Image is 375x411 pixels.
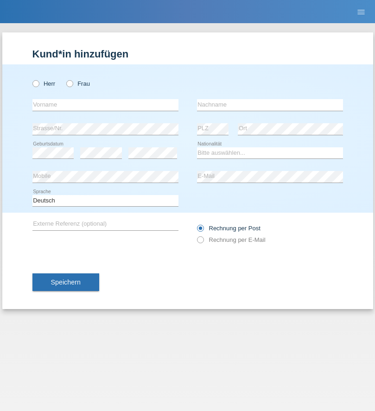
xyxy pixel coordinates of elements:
[197,225,203,236] input: Rechnung per Post
[66,80,90,87] label: Frau
[32,273,99,291] button: Speichern
[197,225,261,232] label: Rechnung per Post
[32,80,56,87] label: Herr
[32,80,38,86] input: Herr
[352,9,370,14] a: menu
[356,7,366,17] i: menu
[197,236,203,248] input: Rechnung per E-Mail
[66,80,72,86] input: Frau
[51,278,81,286] span: Speichern
[197,236,266,243] label: Rechnung per E-Mail
[32,48,343,60] h1: Kund*in hinzufügen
